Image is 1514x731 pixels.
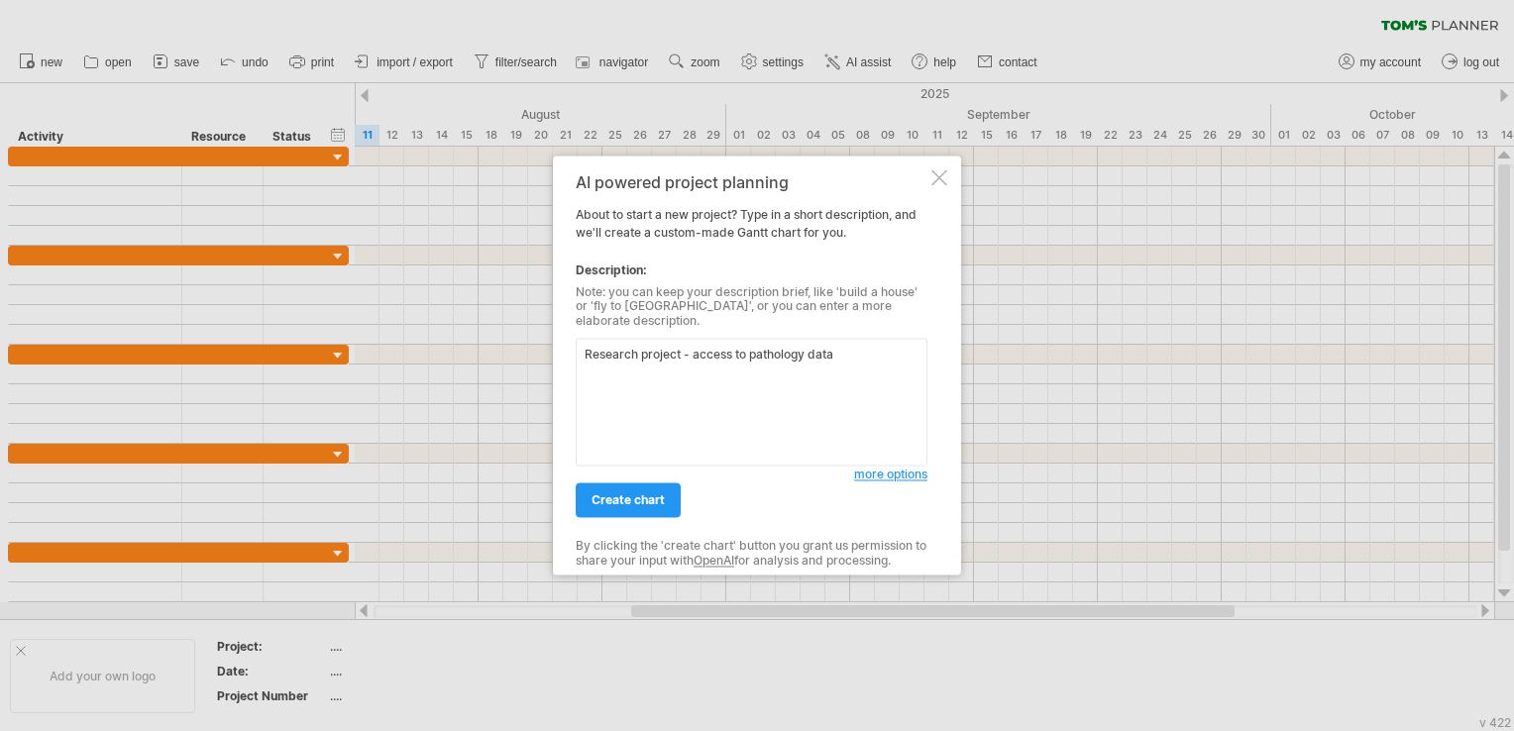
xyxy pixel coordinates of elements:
a: create chart [576,483,681,518]
div: By clicking the 'create chart' button you grant us permission to share your input with for analys... [576,540,927,569]
div: Note: you can keep your description brief, like 'build a house' or 'fly to [GEOGRAPHIC_DATA]', or... [576,285,927,328]
span: more options [854,468,927,482]
div: Description: [576,261,927,279]
a: more options [854,467,927,484]
div: About to start a new project? Type in a short description, and we'll create a custom-made Gantt c... [576,173,927,557]
span: create chart [592,493,665,508]
a: OpenAI [694,553,734,568]
div: AI powered project planning [576,173,927,191]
